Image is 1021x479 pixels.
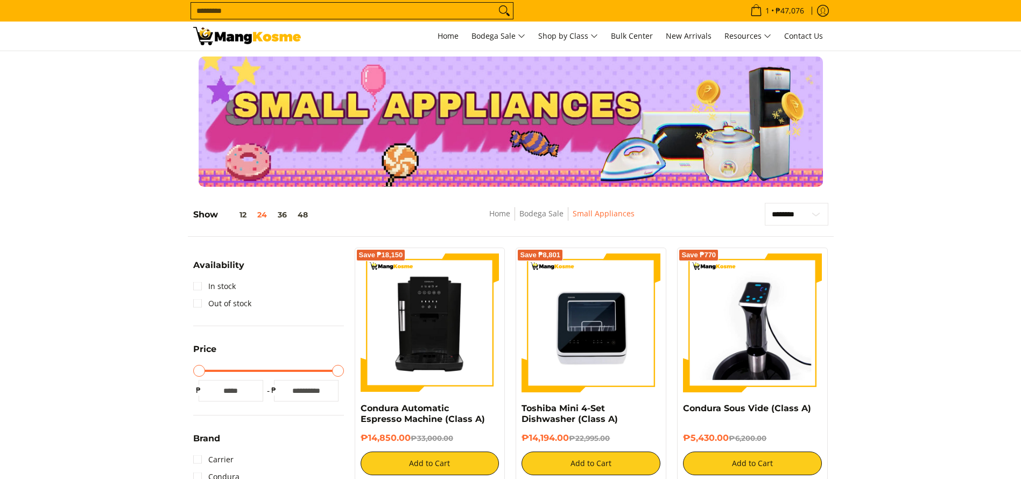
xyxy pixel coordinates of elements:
a: Resources [719,22,777,51]
a: Carrier [193,451,234,468]
img: Small Appliances l Mang Kosme: Home Appliances Warehouse Sale [193,27,301,45]
summary: Open [193,434,220,451]
span: • [747,5,807,17]
del: ₱22,995.00 [569,434,610,442]
button: 48 [292,210,313,219]
span: 1 [764,7,771,15]
span: Save ₱8,801 [520,252,560,258]
a: Condura Automatic Espresso Machine (Class A) [361,403,485,424]
summary: Open [193,261,244,278]
h6: ₱14,194.00 [522,433,660,443]
a: In stock [193,278,236,295]
button: Search [496,3,513,19]
a: Toshiba Mini 4-Set Dishwasher (Class A) [522,403,618,424]
span: New Arrivals [666,31,712,41]
a: Bodega Sale [466,22,531,51]
a: Small Appliances [573,208,635,219]
span: Home [438,31,459,41]
span: Brand [193,434,220,443]
img: Condura Automatic Espresso Machine (Class A) [361,253,499,392]
span: Save ₱770 [681,252,716,258]
a: Contact Us [779,22,828,51]
del: ₱33,000.00 [411,434,453,442]
summary: Open [193,345,216,362]
nav: Breadcrumbs [411,207,713,231]
span: ₱ [269,385,279,396]
span: ₱ [193,385,204,396]
span: Bulk Center [611,31,653,41]
img: Condura Sous Vide (Class A) [683,253,822,392]
h6: ₱14,850.00 [361,433,499,443]
a: Bulk Center [605,22,658,51]
span: ₱47,076 [774,7,806,15]
span: Price [193,345,216,354]
span: Contact Us [784,31,823,41]
span: Availability [193,261,244,270]
span: Save ₱18,150 [359,252,403,258]
a: Home [432,22,464,51]
a: Out of stock [193,295,251,312]
button: 24 [252,210,272,219]
a: Shop by Class [533,22,603,51]
button: Add to Cart [522,452,660,475]
a: Home [489,208,510,219]
span: Shop by Class [538,30,598,43]
a: New Arrivals [660,22,717,51]
a: Condura Sous Vide (Class A) [683,403,811,413]
button: Add to Cart [361,452,499,475]
span: Resources [724,30,771,43]
nav: Main Menu [312,22,828,51]
h5: Show [193,209,313,220]
h6: ₱5,430.00 [683,433,822,443]
img: Toshiba Mini 4-Set Dishwasher (Class A) [522,253,660,392]
del: ₱6,200.00 [729,434,766,442]
a: Bodega Sale [519,208,564,219]
button: 36 [272,210,292,219]
span: Bodega Sale [471,30,525,43]
button: Add to Cart [683,452,822,475]
button: 12 [218,210,252,219]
